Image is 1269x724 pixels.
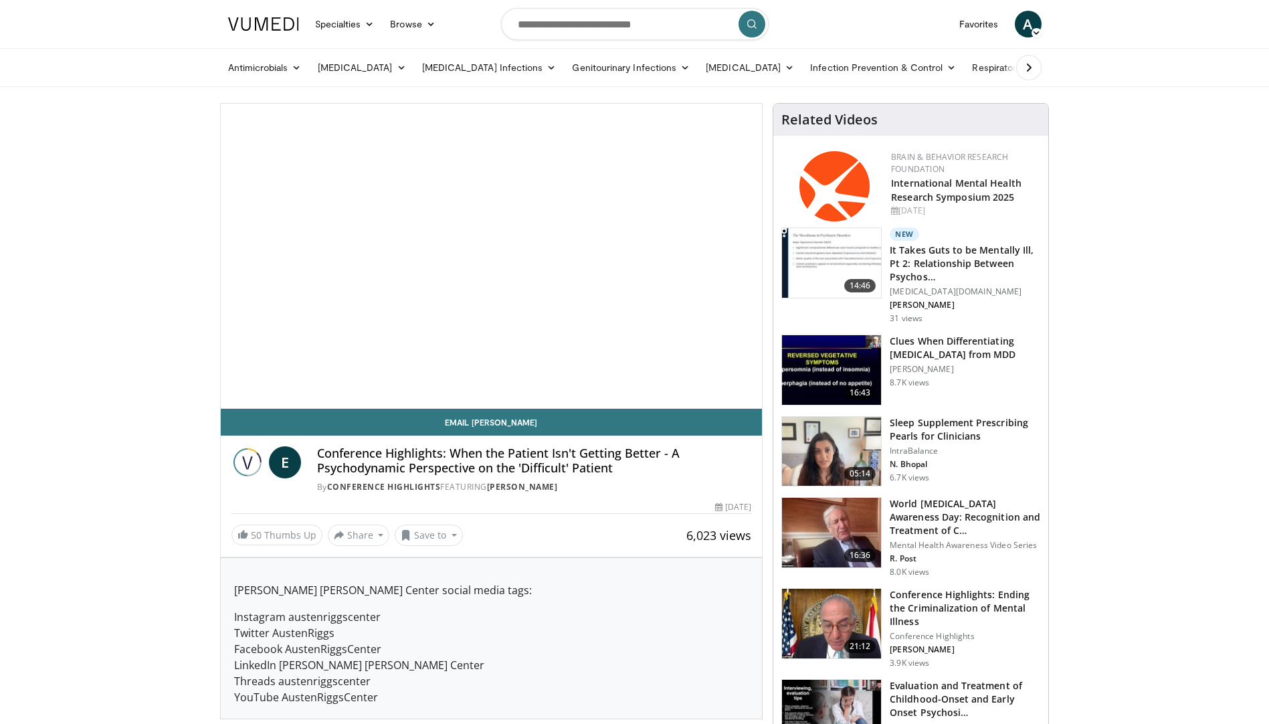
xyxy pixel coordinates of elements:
p: [MEDICAL_DATA][DOMAIN_NAME] [890,286,1040,297]
h3: It Takes Guts to be Mentally Ill, Pt 2: Relationship Between Psychos… [890,244,1040,284]
button: Share [328,525,390,546]
h3: Clues When Differentiating [MEDICAL_DATA] from MDD [890,335,1040,361]
a: Genitourinary Infections [564,54,698,81]
p: [PERSON_NAME] [890,364,1040,375]
div: [DATE] [715,501,751,513]
p: New [890,228,919,241]
a: Favorites [951,11,1007,37]
a: E [269,446,301,478]
input: Search topics, interventions [501,8,769,40]
p: 6.7K views [890,472,929,483]
a: Brain & Behavior Research Foundation [891,151,1008,175]
div: Threads austenriggscenter [234,673,749,689]
a: 50 Thumbs Up [231,525,322,545]
p: [PERSON_NAME] [890,644,1040,655]
p: 8.0K views [890,567,929,577]
span: 16:43 [844,386,876,399]
a: Browse [382,11,444,37]
img: VuMedi Logo [228,17,299,31]
p: IntraBalance [890,446,1040,456]
a: 16:36 World [MEDICAL_DATA] Awareness Day: Recognition and Treatment of C… Mental Health Awareness... [781,497,1040,577]
h3: World [MEDICAL_DATA] Awareness Day: Recognition and Treatment of C… [890,497,1040,537]
h4: Related Videos [781,112,878,128]
p: 8.7K views [890,377,929,388]
a: 16:43 Clues When Differentiating [MEDICAL_DATA] from MDD [PERSON_NAME] 8.7K views [781,335,1040,405]
a: [PERSON_NAME] [487,481,558,492]
img: 1419e6f0-d69a-482b-b3ae-1573189bf46e.150x105_q85_crop-smart_upscale.jpg [782,589,881,658]
span: 16:36 [844,549,876,562]
a: Antimicrobials [220,54,310,81]
img: dad9b3bb-f8af-4dab-abc0-c3e0a61b252e.150x105_q85_crop-smart_upscale.jpg [782,498,881,567]
div: Twitter AustenRiggs [234,625,749,641]
span: 21:12 [844,640,876,653]
p: Conference Highlights [890,631,1040,642]
a: A [1015,11,1042,37]
a: Infection Prevention & Control [802,54,964,81]
span: 05:14 [844,467,876,480]
p: 3.9K views [890,658,929,668]
a: Respiratory Infections [964,54,1088,81]
div: YouTube AustenRiggsCenter [234,689,749,705]
div: [DATE] [891,205,1038,217]
div: Instagram austenriggscenter [234,609,749,625]
video-js: Video Player [221,104,763,409]
img: 45d9ed29-37ad-44fa-b6cc-1065f856441c.150x105_q85_crop-smart_upscale.jpg [782,228,881,298]
div: Facebook AustenRiggsCenter LinkedIn [PERSON_NAME] [PERSON_NAME] Center [234,641,749,673]
h3: Evaluation and Treatment of Childhood-Onset and Early Onset Psychosi… [890,679,1040,719]
a: 21:12 Conference Highlights: Ending the Criminalization of Mental Illness Conference Highlights [... [781,588,1040,668]
div: By FEATURING [317,481,752,493]
img: 38bb175e-6d6c-4ece-ba99-644c925e62de.150x105_q85_crop-smart_upscale.jpg [782,417,881,486]
a: [MEDICAL_DATA] [310,54,414,81]
img: a6520382-d332-4ed3-9891-ee688fa49237.150x105_q85_crop-smart_upscale.jpg [782,335,881,405]
p: [PERSON_NAME] [890,300,1040,310]
a: Specialties [307,11,383,37]
p: Mental Health Awareness Video Series [890,540,1040,551]
h4: Conference Highlights: When the Patient Isn't Getting Better - A Psychodynamic Perspective on the... [317,446,752,475]
a: [MEDICAL_DATA] [698,54,802,81]
a: Conference Highlights [327,481,441,492]
a: 05:14 Sleep Supplement Prescribing Pearls for Clinicians IntraBalance N. Bhopal 6.7K views [781,416,1040,487]
span: 50 [251,529,262,541]
img: Conference Highlights [231,446,264,478]
a: Email [PERSON_NAME] [221,409,763,436]
h3: Conference Highlights: Ending the Criminalization of Mental Illness [890,588,1040,628]
p: [PERSON_NAME] [PERSON_NAME] Center social media tags: [234,582,749,598]
img: 6bc95fc0-882d-4061-9ebb-ce70b98f0866.png.150x105_q85_autocrop_double_scale_upscale_version-0.2.png [799,151,870,221]
p: N. Bhopal [890,459,1040,470]
a: [MEDICAL_DATA] Infections [414,54,565,81]
a: International Mental Health Research Symposium 2025 [891,177,1021,203]
a: 14:46 New It Takes Guts to be Mentally Ill, Pt 2: Relationship Between Psychos… [MEDICAL_DATA][DO... [781,228,1040,324]
span: 6,023 views [686,527,751,543]
h3: Sleep Supplement Prescribing Pearls for Clinicians [890,416,1040,443]
p: R. Post [890,553,1040,564]
button: Save to [395,525,463,546]
p: 31 views [890,313,922,324]
span: 14:46 [844,279,876,292]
